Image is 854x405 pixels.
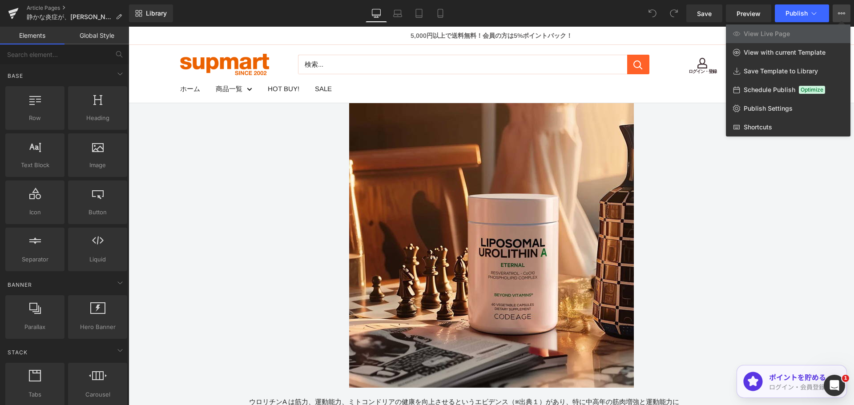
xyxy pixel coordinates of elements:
[8,390,62,399] span: Tabs
[744,104,793,112] span: Publish Settings
[408,4,430,22] a: Tablet
[824,375,845,396] iframe: Intercom live chat
[27,13,112,20] span: 静かな炎症が、[PERSON_NAME]を静かに進めている！？
[8,113,62,123] span: Row
[499,28,521,48] button: 検索
[799,86,825,94] span: Optimize
[366,4,387,22] a: Desktop
[626,31,674,45] a: 0 カート
[8,322,62,332] span: Parallax
[8,255,62,264] span: Separator
[71,113,125,123] span: Heading
[87,56,124,68] a: 商品一覧
[744,48,826,56] span: View with current Template
[71,255,125,264] span: Liquid
[430,4,451,22] a: Mobile
[744,86,795,94] span: Schedule Publish
[121,370,605,391] div: ウロリチンA は筋力、運動能力、ミトコンドリアの健康を向上させるというエビデンス（※出典１）があり、特に中高年の筋肉増強と運動能力に[PERSON_NAME]なサプリメントとなっています。
[560,43,588,47] span: ログイン・登録
[737,9,761,18] span: Preview
[665,4,683,22] button: Redo
[7,281,33,289] span: Banner
[139,56,171,68] a: HOT BUY!
[27,4,129,12] a: Article Pages
[560,28,588,48] a: マイアカウント
[744,30,790,38] span: View Live Page
[653,31,674,45] span: カート
[599,43,621,47] span: お気に入り
[8,160,62,170] span: Text Block
[7,348,28,357] span: Stack
[146,9,167,17] span: Library
[71,390,125,399] span: Carousel
[387,4,408,22] a: Laptop
[842,375,849,382] span: 1
[52,56,72,68] a: ホーム
[599,28,621,47] a: お気に入り
[644,4,661,22] button: Undo
[744,67,818,75] span: Save Template to Library
[640,27,649,36] span: 0
[8,208,62,217] span: Icon
[71,322,125,332] span: Hero Banner
[169,28,499,48] input: 検索...
[7,72,24,80] span: Base
[71,160,125,170] span: Image
[726,4,771,22] a: Preview
[744,123,772,131] span: Shortcuts
[71,208,125,217] span: Button
[697,9,712,18] span: Save
[52,27,141,48] img: Supmart
[786,10,808,17] span: Publish
[833,4,850,22] button: View Live PageView with current TemplateSave Template to LibrarySchedule PublishOptimizePublish S...
[775,4,829,22] button: Publish
[129,4,173,22] a: New Library
[186,56,203,68] a: SALE
[64,27,129,44] a: Global Style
